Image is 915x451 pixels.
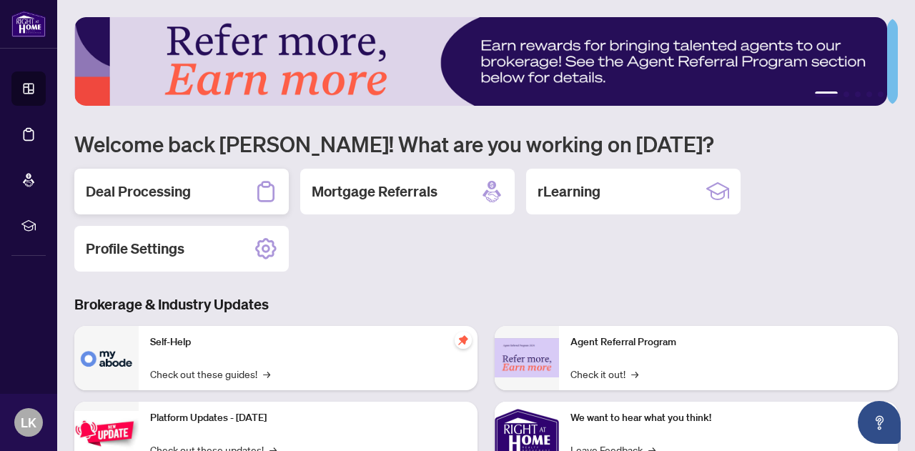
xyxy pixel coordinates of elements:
[74,294,898,314] h3: Brokerage & Industry Updates
[21,412,36,432] span: LK
[11,11,46,37] img: logo
[74,130,898,157] h1: Welcome back [PERSON_NAME]! What are you working on [DATE]?
[855,91,861,97] button: 3
[263,366,270,382] span: →
[86,239,184,259] h2: Profile Settings
[878,91,884,97] button: 5
[312,182,437,202] h2: Mortgage Referrals
[866,91,872,97] button: 4
[74,326,139,390] img: Self-Help
[150,366,270,382] a: Check out these guides!→
[455,332,472,349] span: pushpin
[570,366,638,382] a: Check it out!→
[570,410,886,426] p: We want to hear what you think!
[858,401,901,444] button: Open asap
[844,91,849,97] button: 2
[86,182,191,202] h2: Deal Processing
[570,334,886,350] p: Agent Referral Program
[74,17,887,106] img: Slide 0
[538,182,600,202] h2: rLearning
[150,410,466,426] p: Platform Updates - [DATE]
[815,91,838,97] button: 1
[631,366,638,382] span: →
[495,338,559,377] img: Agent Referral Program
[150,334,466,350] p: Self-Help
